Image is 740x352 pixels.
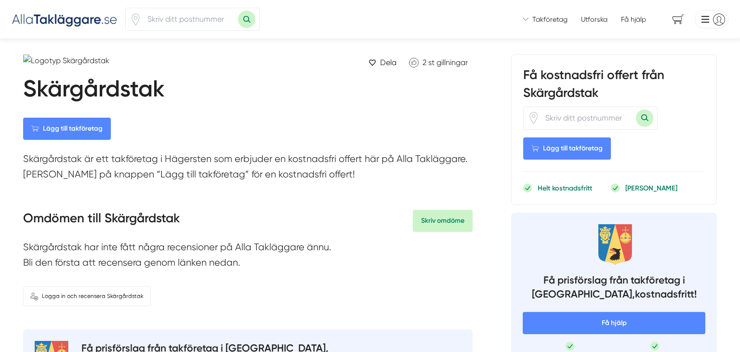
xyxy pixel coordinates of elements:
[428,58,468,67] span: st gillningar
[523,312,705,334] span: Få hjälp
[23,210,180,232] h3: Omdömen till Skärgårdstak
[365,54,400,70] a: Dela
[238,11,255,28] button: Sök med postnummer
[528,112,540,124] span: Klicka för att använda din position.
[636,109,653,127] button: Sök med postnummer
[23,151,473,187] p: Skärgårdstak är ett takföretag i Hägersten som erbjuder en kostnadsfri offert här på Alla Taklägg...
[621,14,646,24] span: Få hjälp
[625,183,677,193] p: [PERSON_NAME]
[540,107,636,129] input: Skriv ditt postnummer
[142,8,238,30] input: Skriv ditt postnummer
[665,11,691,28] span: navigation-cart
[523,137,611,160] : Lägg till takföretag
[12,11,118,27] img: Alla Takläggare
[523,67,705,106] h3: Få kostnadsfri offert från Skärgårdstak
[538,183,592,193] p: Helt kostnadsfritt
[23,118,111,140] : Lägg till takföretag
[413,210,473,232] a: Skriv omdöme
[528,112,540,124] svg: Pin / Karta
[581,14,608,24] a: Utforska
[380,56,396,68] span: Dela
[23,75,165,107] h1: Skärgårdstak
[523,273,705,304] h4: Få prisförslag från takföretag i [GEOGRAPHIC_DATA], kostnadsfritt!
[404,54,473,70] a: Klicka för att gilla Skärgårdstak
[42,292,144,301] span: Logga in och recensera Skärgårdstak
[23,54,129,67] img: Logotyp Skärgårdstak
[130,14,142,26] span: Klicka för att använda din position.
[23,286,151,306] a: Logga in och recensera Skärgårdstak
[423,58,426,67] span: 2
[130,14,142,26] svg: Pin / Karta
[532,14,568,24] span: Takföretag
[23,240,473,275] p: Skärgårdstak har inte fått några recensioner på Alla Takläggare ännu. Bli den första att recenser...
